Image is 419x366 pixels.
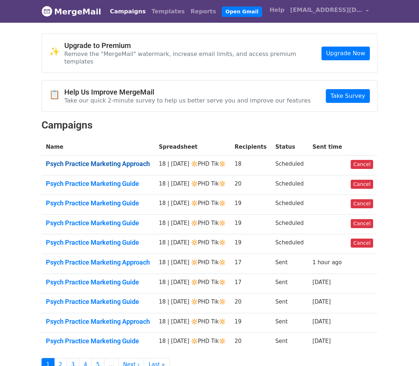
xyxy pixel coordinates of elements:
[267,3,287,17] a: Help
[107,4,148,19] a: Campaigns
[46,278,150,286] a: Psych Practice Marketing Guide
[155,274,230,293] td: 18 | [DATE] 🔆PHD Tik🔆
[312,279,331,286] a: [DATE]
[230,333,271,352] td: 20
[42,139,155,156] th: Name
[312,318,331,325] a: [DATE]
[155,234,230,254] td: 18 | [DATE] 🔆PHD Tik🔆
[155,254,230,274] td: 18 | [DATE] 🔆PHD Tik🔆
[42,4,101,19] a: MergeMail
[46,219,150,227] a: Psych Practice Marketing Guide
[230,156,271,175] td: 18
[271,293,308,313] td: Sent
[64,97,311,104] p: Take our quick 2-minute survey to help us better serve you and improve our features
[230,195,271,215] td: 19
[271,234,308,254] td: Scheduled
[230,313,271,333] td: 19
[64,50,321,65] p: Remove the "MergeMail" watermark, increase email limits, and access premium templates
[46,318,150,326] a: Psych Practice Marketing Approach
[64,41,321,50] h4: Upgrade to Premium
[155,175,230,195] td: 18 | [DATE] 🔆PHD Tik🔆
[49,47,64,57] span: ✨
[46,180,150,188] a: Psych Practice Marketing Guide
[46,160,150,168] a: Psych Practice Marketing Approach
[46,337,150,345] a: Psych Practice Marketing Guide
[271,333,308,352] td: Sent
[271,214,308,234] td: Scheduled
[49,90,64,100] span: 📋
[271,195,308,215] td: Scheduled
[42,6,52,17] img: MergeMail logo
[188,4,219,19] a: Reports
[155,333,230,352] td: 18 | [DATE] 🔆PHD Tik🔆
[351,180,373,189] a: Cancel
[326,89,370,103] a: Take Survey
[46,239,150,247] a: Psych Practice Marketing Guide
[64,88,311,96] h4: Help Us Improve MergeMail
[351,199,373,208] a: Cancel
[287,3,372,20] a: [EMAIL_ADDRESS][DOMAIN_NAME]
[230,274,271,293] td: 17
[155,139,230,156] th: Spreadsheet
[351,239,373,248] a: Cancel
[312,259,342,266] a: 1 hour ago
[271,254,308,274] td: Sent
[271,156,308,175] td: Scheduled
[321,47,370,60] a: Upgrade Now
[42,119,377,131] h2: Campaigns
[230,214,271,234] td: 19
[271,313,308,333] td: Sent
[271,139,308,156] th: Status
[230,234,271,254] td: 19
[155,156,230,175] td: 18 | [DATE] 🔆PHD Tik🔆
[312,338,331,344] a: [DATE]
[155,195,230,215] td: 18 | [DATE] 🔆PHD Tik🔆
[312,299,331,305] a: [DATE]
[46,199,150,207] a: Psych Practice Marketing Guide
[351,219,373,228] a: Cancel
[230,254,271,274] td: 17
[290,6,362,14] span: [EMAIL_ADDRESS][DOMAIN_NAME]
[351,160,373,169] a: Cancel
[148,4,187,19] a: Templates
[46,298,150,306] a: Psych Practice Marketing Guide
[230,293,271,313] td: 20
[383,331,419,366] iframe: Chat Widget
[308,139,346,156] th: Sent time
[155,313,230,333] td: 18 | [DATE] 🔆PHD Tik🔆
[155,293,230,313] td: 18 | [DATE] 🔆PHD Tik🔆
[230,175,271,195] td: 20
[271,274,308,293] td: Sent
[46,258,150,266] a: Psych Practice Marketing Approach
[271,175,308,195] td: Scheduled
[230,139,271,156] th: Recipients
[155,214,230,234] td: 18 | [DATE] 🔆PHD Tik🔆
[222,6,262,17] a: Open Gmail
